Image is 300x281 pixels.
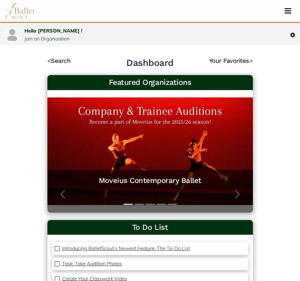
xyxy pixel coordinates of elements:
p: Introducing BalletScout’s Newest Feature: The To-Do List [62,245,190,251]
a: <Search [47,57,71,64]
p: Task: Take Audition Photos [62,260,122,267]
button: Slide 3 [146,201,155,208]
code: < [47,57,51,64]
button: Slide 2 [135,201,144,208]
h3: Featured Organizations [52,78,248,88]
h2: Dashboard [126,57,174,69]
a: To Do List [52,222,248,233]
a: Join an Organization [24,36,69,42]
button: Slide 5 [168,201,177,208]
a: Moveius Contemporary Ballet [54,176,247,185]
a: Introducing BalletScout’s Newest Feature: The To-Do List [62,245,190,253]
a: Task: Take Audition Photos [62,260,122,268]
button: Slide 1 [124,201,133,208]
button: Toggle navigation [281,8,295,14]
button: Slide 4 [157,201,166,208]
code: > [249,57,253,64]
a: Hello [PERSON_NAME] ! [24,28,82,34]
img: profile picture [6,28,19,42]
a: Your Favorites> [209,57,253,64]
